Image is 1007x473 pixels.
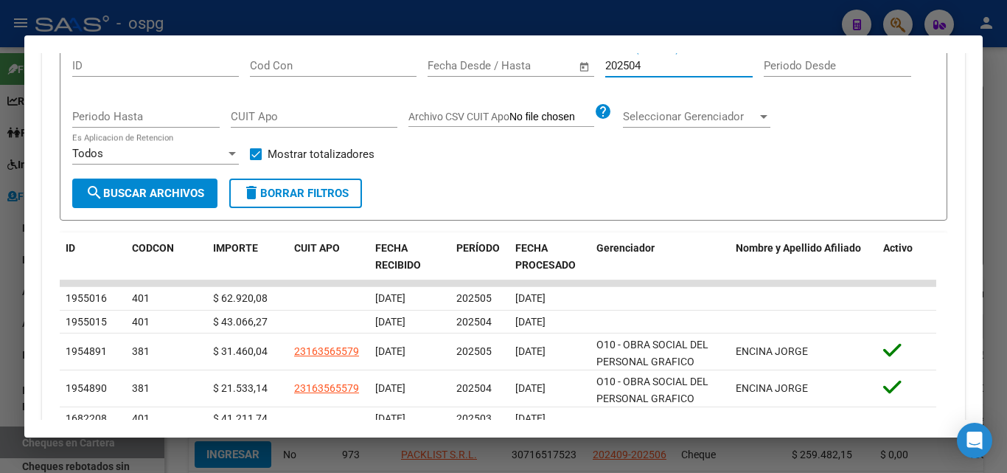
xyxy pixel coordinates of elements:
span: 202503 [456,412,492,424]
datatable-header-cell: FECHA RECIBIDO [369,232,450,281]
span: 401 [132,412,150,424]
span: $ 41.211,74 [213,412,268,424]
span: CUIT APO [294,242,340,254]
span: Buscar Archivos [86,187,204,200]
datatable-header-cell: CUIT APO [288,232,369,281]
datatable-header-cell: IMPORTE [207,232,288,281]
button: Open calendar [576,58,593,75]
span: $ 21.533,14 [213,382,268,394]
span: [DATE] [375,345,405,357]
span: [DATE] [375,316,405,328]
span: 1954891 [66,345,107,357]
datatable-header-cell: Gerenciador [590,232,730,281]
span: $ 31.460,04 [213,345,268,357]
span: [DATE] [375,412,405,424]
span: CODCON [132,242,174,254]
mat-icon: search [86,184,103,201]
span: Gerenciador [596,242,655,254]
span: [DATE] [375,292,405,304]
span: [DATE] [515,412,546,424]
span: 381 [132,345,150,357]
span: 1954890 [66,382,107,394]
span: [DATE] [375,382,405,394]
span: 1682208 [66,412,107,424]
span: O10 - OBRA SOCIAL DEL PERSONAL GRAFICO [596,376,708,404]
input: Start date [428,59,475,72]
span: PERÍODO [456,242,500,254]
span: ID [66,242,75,254]
span: O10 - OBRA SOCIAL DEL PERSONAL GRAFICO [596,339,708,367]
span: Archivo CSV CUIT Apo [408,111,509,122]
datatable-header-cell: Activo [877,232,936,281]
mat-icon: delete [243,184,260,201]
span: 381 [132,382,150,394]
span: [DATE] [515,316,546,328]
mat-icon: help [594,103,612,120]
span: 1955016 [66,292,107,304]
datatable-header-cell: ID [60,232,126,281]
span: ENCINA JORGE [736,345,808,357]
span: IMPORTE [213,242,258,254]
span: 202504 [456,316,492,328]
button: Borrar Filtros [229,179,362,208]
span: Borrar Filtros [243,187,349,200]
datatable-header-cell: Nombre y Apellido Afiliado [730,232,877,281]
span: Activo [883,242,913,254]
span: 202505 [456,345,492,357]
span: [DATE] [515,345,546,357]
span: $ 62.920,08 [213,292,268,304]
span: 23163565579 [294,382,359,394]
span: 401 [132,292,150,304]
span: [DATE] [515,382,546,394]
span: 202504 [456,382,492,394]
span: ENCINA JORGE [736,382,808,394]
div: Open Intercom Messenger [957,423,992,458]
span: [DATE] [515,292,546,304]
span: 23163565579 [294,345,359,357]
input: Archivo CSV CUIT Apo [509,111,594,124]
datatable-header-cell: CODCON [126,232,178,281]
span: Nombre y Apellido Afiliado [736,242,861,254]
span: 401 [132,316,150,328]
span: 202505 [456,292,492,304]
datatable-header-cell: FECHA PROCESADO [509,232,590,281]
span: $ 43.066,27 [213,316,268,328]
span: Todos [72,147,103,160]
input: End date [489,59,560,72]
datatable-header-cell: PERÍODO [450,232,509,281]
span: 1955015 [66,316,107,328]
span: FECHA RECIBIDO [375,242,421,271]
button: Buscar Archivos [72,179,217,208]
span: Mostrar totalizadores [268,145,374,163]
span: FECHA PROCESADO [515,242,576,271]
span: Seleccionar Gerenciador [623,110,757,123]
